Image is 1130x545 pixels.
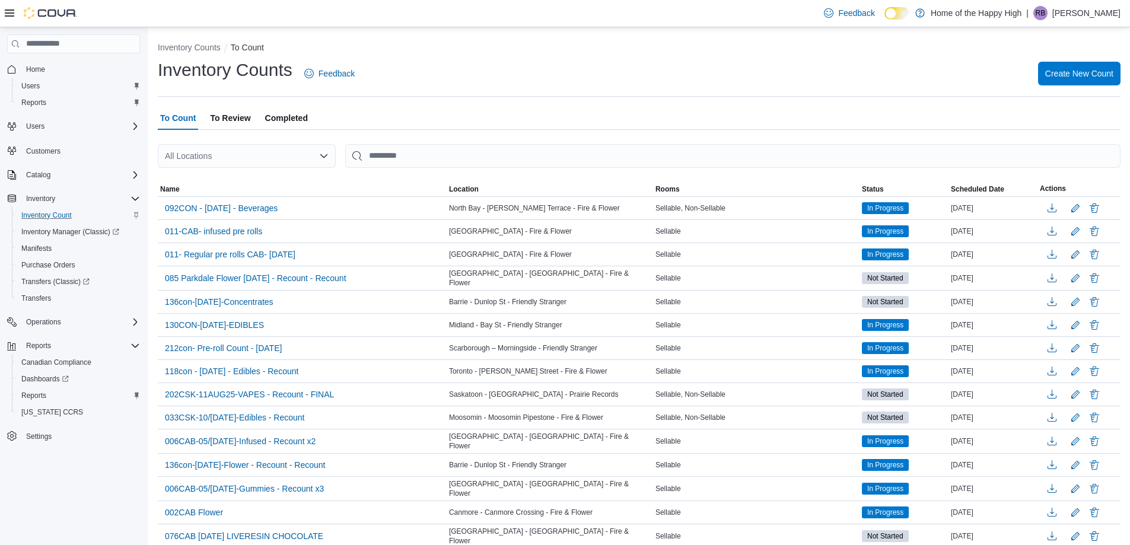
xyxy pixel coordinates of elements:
a: Purchase Orders [17,258,80,272]
div: Sellable [653,482,860,496]
span: Not Started [867,412,903,423]
a: Transfers (Classic) [12,273,145,290]
button: Users [12,78,145,94]
button: Edit count details [1068,316,1083,334]
button: Edit count details [1068,246,1083,263]
span: Location [449,184,479,194]
button: Status [860,182,948,196]
span: Inventory Count [21,211,72,220]
span: Not Started [862,412,909,423]
button: Delete [1087,482,1102,496]
a: Home [21,62,50,77]
span: Feedback [838,7,874,19]
button: 085 Parkdale Flower [DATE] - Recount - Recount [160,269,351,287]
span: 006CAB-05/[DATE]-Infused - Recount x2 [165,435,316,447]
button: 011- Regular pre rolls CAB- [DATE] [160,246,300,263]
span: Rooms [655,184,680,194]
span: In Progress [867,320,903,330]
span: 011-CAB- infused pre rolls [165,225,262,237]
a: Transfers (Classic) [17,275,94,289]
span: Inventory Manager (Classic) [21,227,119,237]
a: Reports [17,95,51,110]
button: Delete [1087,387,1102,401]
button: Scheduled Date [948,182,1037,196]
span: Catalog [21,168,140,182]
button: Edit count details [1068,456,1083,474]
button: 006CAB-05/[DATE]-Infused - Recount x2 [160,432,320,450]
span: In Progress [862,342,909,354]
button: Delete [1087,295,1102,309]
span: Not Started [862,530,909,542]
span: Catalog [26,170,50,180]
span: Inventory [21,192,140,206]
button: Edit count details [1068,269,1083,287]
a: Dashboards [12,371,145,387]
button: Edit count details [1068,362,1083,380]
span: In Progress [862,459,909,471]
button: Edit count details [1068,409,1083,426]
div: [DATE] [948,318,1037,332]
p: [PERSON_NAME] [1052,6,1121,20]
span: Transfers [21,294,51,303]
span: In Progress [867,460,903,470]
button: To Count [231,43,264,52]
a: Users [17,79,44,93]
span: [GEOGRAPHIC_DATA] - Fire & Flower [449,250,572,259]
span: In Progress [867,343,903,353]
span: Reports [21,339,140,353]
div: Sellable, Non-Sellable [653,201,860,215]
div: Sellable [653,318,860,332]
div: Sellable [653,341,860,355]
span: Create New Count [1045,68,1113,79]
span: [GEOGRAPHIC_DATA] - [GEOGRAPHIC_DATA] - Fire & Flower [449,479,651,498]
span: Name [160,184,180,194]
span: In Progress [862,319,909,331]
h1: Inventory Counts [158,58,292,82]
button: Open list of options [319,151,329,161]
button: Edit count details [1068,527,1083,545]
div: [DATE] [948,295,1037,309]
a: Customers [21,144,65,158]
div: Sellable [653,295,860,309]
button: 092CON - [DATE] - Beverages [160,199,282,217]
span: Customers [21,143,140,158]
span: Reports [21,98,46,107]
button: Reports [12,387,145,404]
div: [DATE] [948,201,1037,215]
span: Canadian Compliance [17,355,140,369]
span: In Progress [862,225,909,237]
span: Inventory Manager (Classic) [17,225,140,239]
button: 118con - [DATE] - Edibles - Recount [160,362,303,380]
button: Edit count details [1068,385,1083,403]
button: Name [158,182,447,196]
button: Customers [2,142,145,159]
button: Delete [1087,529,1102,543]
span: In Progress [867,203,903,213]
span: [GEOGRAPHIC_DATA] - [GEOGRAPHIC_DATA] - Fire & Flower [449,269,651,288]
button: 011-CAB- infused pre rolls [160,222,267,240]
div: Sellable [653,364,860,378]
div: [DATE] [948,410,1037,425]
button: Edit count details [1068,503,1083,521]
button: 202CSK-11AUG25-VAPES - Recount - FINAL [160,385,339,403]
span: 011- Regular pre rolls CAB- [DATE] [165,248,295,260]
span: To Count [160,106,196,130]
button: Purchase Orders [12,257,145,273]
span: Canmore - Canmore Crossing - Fire & Flower [449,508,593,517]
span: Status [862,184,884,194]
button: 136con-[DATE]-Flower - Recount - Recount [160,456,330,474]
span: 002CAB Flower [165,506,223,518]
button: Operations [2,314,145,330]
span: 130CON-[DATE]-EDIBLES [165,319,264,331]
span: 092CON - [DATE] - Beverages [165,202,278,214]
button: Transfers [12,290,145,307]
span: Not Started [867,531,903,541]
span: Users [21,119,140,133]
span: Home [26,65,45,74]
div: [DATE] [948,529,1037,543]
div: [DATE] [948,247,1037,262]
span: 033CSK-10/[DATE]-Edibles - Recount [165,412,305,423]
span: In Progress [867,436,903,447]
span: In Progress [862,365,909,377]
button: Canadian Compliance [12,354,145,371]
